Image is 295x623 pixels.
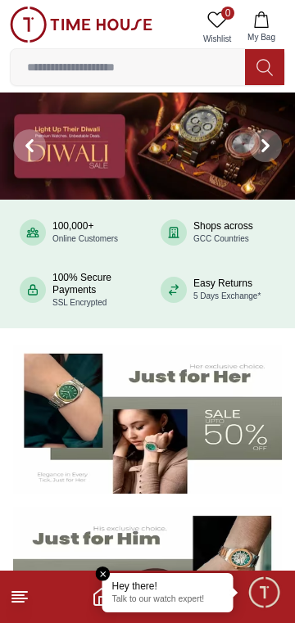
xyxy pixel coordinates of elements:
[112,594,224,606] p: Talk to our watch expert!
[52,298,107,307] span: SSL Encrypted
[52,220,118,245] div: 100,000+
[221,7,234,20] span: 0
[96,567,111,581] em: Close tooltip
[193,278,261,302] div: Easy Returns
[13,345,282,494] img: Women's Watches Banner
[247,575,283,611] div: Chat Widget
[10,7,152,43] img: ...
[197,7,238,48] a: 0Wishlist
[193,234,249,243] span: GCC Countries
[241,31,282,43] span: My Bag
[193,291,261,300] span: 5 Days Exchange*
[52,234,118,243] span: Online Customers
[238,7,285,48] button: My Bag
[193,220,253,245] div: Shops across
[52,272,134,309] div: 100% Secure Payments
[197,33,238,45] span: Wishlist
[92,587,111,607] a: Home
[112,580,224,593] div: Hey there!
